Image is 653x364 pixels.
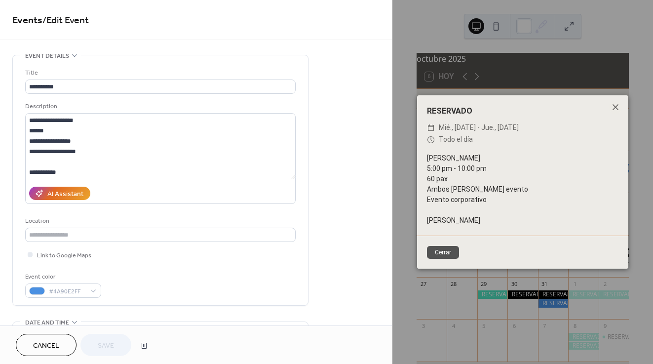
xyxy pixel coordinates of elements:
[42,11,89,30] span: / Edit Event
[417,105,628,117] div: RESERVADO
[25,101,294,112] div: Description
[37,250,91,261] span: Link to Google Maps
[427,122,435,134] div: ​
[25,68,294,78] div: Title
[29,187,90,200] button: AI Assistant
[25,318,69,328] span: Date and time
[25,51,69,61] span: Event details
[439,134,473,146] span: Todo el día
[417,153,628,226] div: [PERSON_NAME] 5:00 pm - 10:00 pm 60 pax Ambos [PERSON_NAME] evento Evento corporativo [PERSON_NAME]
[47,189,83,200] div: AI Assistant
[25,272,99,282] div: Event color
[439,122,519,134] span: mié., [DATE] - jue., [DATE]
[25,216,294,226] div: Location
[33,341,59,351] span: Cancel
[16,334,77,356] button: Cancel
[49,286,85,297] span: #4A90E2FF
[12,11,42,30] a: Events
[427,134,435,146] div: ​
[427,246,459,259] button: Cerrar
